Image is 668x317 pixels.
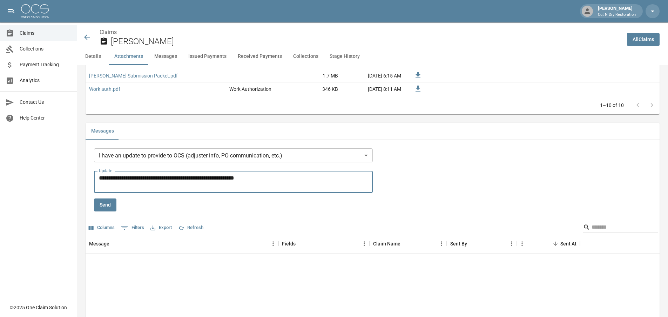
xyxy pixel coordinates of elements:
[551,239,560,249] button: Sort
[467,239,477,249] button: Sort
[89,86,120,93] a: Work auth.pdf
[86,234,278,254] div: Message
[289,82,342,96] div: 346 KB
[100,29,117,35] a: Claims
[109,239,119,249] button: Sort
[342,82,405,96] div: [DATE] 8:11 AM
[282,234,296,254] div: Fields
[86,123,120,140] button: Messages
[94,198,116,211] button: Send
[20,45,71,53] span: Collections
[583,222,658,234] div: Search
[560,234,576,254] div: Sent At
[20,77,71,84] span: Analytics
[10,304,67,311] div: © 2025 One Claim Solution
[149,48,183,65] button: Messages
[517,234,580,254] div: Sent At
[324,48,365,65] button: Stage History
[296,239,305,249] button: Sort
[20,29,71,37] span: Claims
[183,48,232,65] button: Issued Payments
[119,222,146,234] button: Show filters
[447,234,517,254] div: Sent By
[229,86,271,93] div: Work Authorization
[100,28,621,36] nav: breadcrumb
[89,72,178,79] a: [PERSON_NAME] Submission Packet.pdf
[20,61,71,68] span: Payment Tracking
[268,238,278,249] button: Menu
[359,238,370,249] button: Menu
[20,114,71,122] span: Help Center
[598,12,636,18] p: Cut N Dry Restoration
[627,33,660,46] a: AllClaims
[94,148,373,162] div: I have an update to provide to OCS (adjuster info, PO communication, etc.)
[289,69,342,82] div: 1.7 MB
[373,234,400,254] div: Claim Name
[278,234,370,254] div: Fields
[517,238,527,249] button: Menu
[595,5,639,18] div: [PERSON_NAME]
[600,102,624,109] p: 1–10 of 10
[89,234,109,254] div: Message
[506,238,517,249] button: Menu
[450,234,467,254] div: Sent By
[111,36,621,47] h2: [PERSON_NAME]
[21,4,49,18] img: ocs-logo-white-transparent.png
[77,48,668,65] div: anchor tabs
[149,222,174,233] button: Export
[436,238,447,249] button: Menu
[99,168,112,174] label: Update
[20,99,71,106] span: Contact Us
[87,222,116,233] button: Select columns
[288,48,324,65] button: Collections
[342,69,405,82] div: [DATE] 6:15 AM
[86,123,660,140] div: related-list tabs
[176,222,205,233] button: Refresh
[232,48,288,65] button: Received Payments
[77,48,109,65] button: Details
[109,48,149,65] button: Attachments
[400,239,410,249] button: Sort
[4,4,18,18] button: open drawer
[370,234,447,254] div: Claim Name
